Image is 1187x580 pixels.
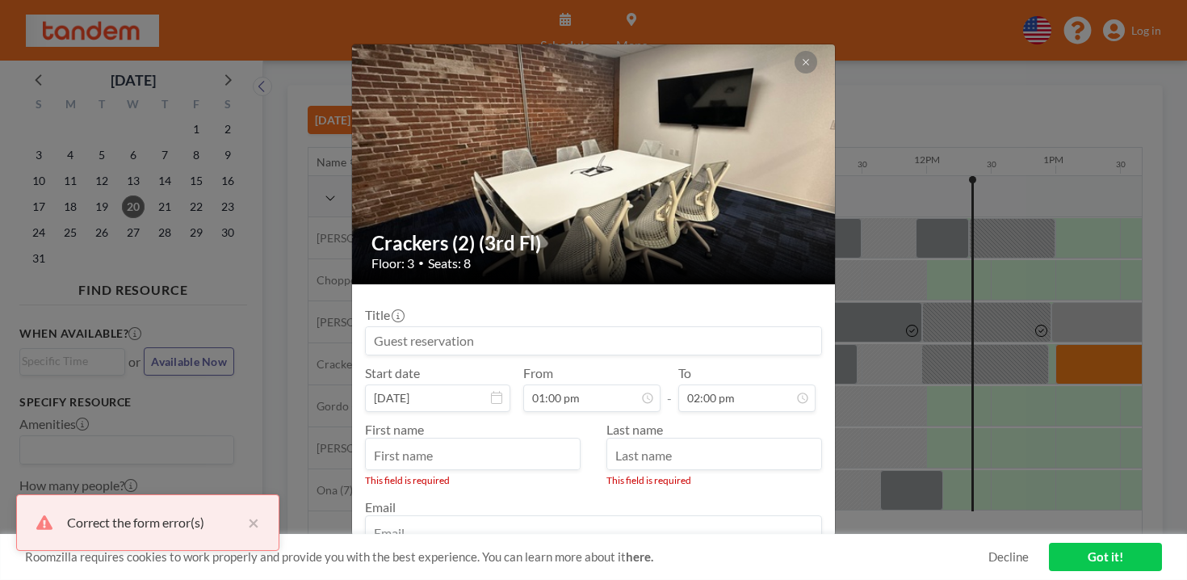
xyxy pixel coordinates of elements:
[678,365,691,381] label: To
[365,365,420,381] label: Start date
[365,499,396,515] label: Email
[366,519,821,547] input: Email
[988,549,1029,565] a: Decline
[371,231,817,255] h2: Crackers (2) (3rd Fl)
[366,442,580,469] input: First name
[365,307,403,323] label: Title
[607,442,821,469] input: Last name
[365,474,581,486] div: This field is required
[371,255,414,271] span: Floor: 3
[67,513,240,532] div: Correct the form error(s)
[366,327,821,355] input: Guest reservation
[523,365,553,381] label: From
[606,422,663,437] label: Last name
[365,422,424,437] label: First name
[606,474,822,486] div: This field is required
[25,549,988,565] span: Roomzilla requires cookies to work properly and provide you with the best experience. You can lea...
[626,549,653,564] a: here.
[240,513,259,532] button: close
[418,257,424,269] span: •
[428,255,471,271] span: Seats: 8
[1049,543,1162,571] a: Got it!
[667,371,672,406] span: -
